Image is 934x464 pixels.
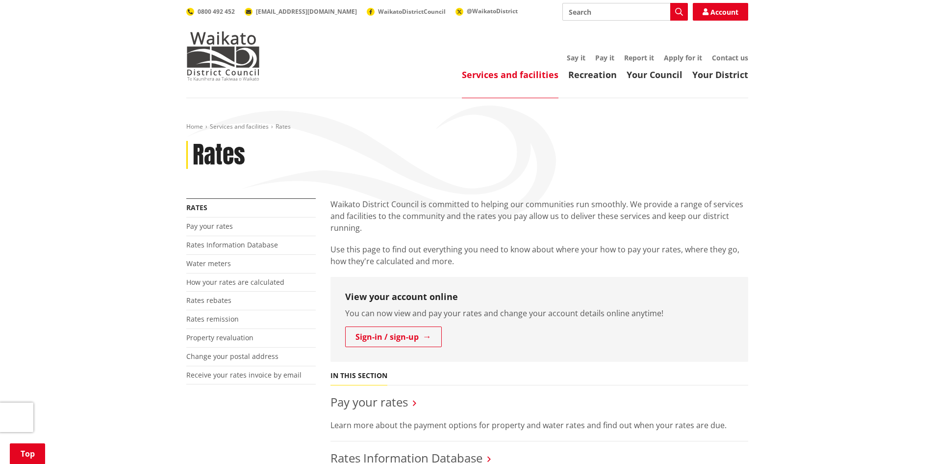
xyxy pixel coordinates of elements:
[455,7,518,15] a: @WaikatoDistrict
[186,296,231,305] a: Rates rebates
[276,122,291,131] span: Rates
[198,7,235,16] span: 0800 492 452
[186,7,235,16] a: 0800 492 452
[712,53,748,62] a: Contact us
[562,3,688,21] input: Search input
[378,7,446,16] span: WaikatoDistrictCouncil
[186,122,203,131] a: Home
[330,372,387,380] h5: In this section
[10,443,45,464] a: Top
[186,370,302,380] a: Receive your rates invoice by email
[186,221,233,231] a: Pay your rates
[186,203,207,212] a: Rates
[186,240,278,249] a: Rates Information Database
[664,53,702,62] a: Apply for it
[567,53,585,62] a: Say it
[467,7,518,15] span: @WaikatoDistrict
[186,352,278,361] a: Change your postal address
[330,394,408,410] a: Pay your rates
[210,122,269,131] a: Services and facilities
[193,141,245,169] h1: Rates
[462,69,558,81] a: Services and facilities
[330,198,748,234] p: Waikato District Council is committed to helping our communities run smoothly. We provide a range...
[624,53,654,62] a: Report it
[692,69,748,81] a: Your District
[186,314,239,324] a: Rates remission
[245,7,357,16] a: [EMAIL_ADDRESS][DOMAIN_NAME]
[595,53,614,62] a: Pay it
[330,244,748,267] p: Use this page to find out everything you need to know about where your how to pay your rates, whe...
[345,327,442,347] a: Sign-in / sign-up
[186,277,284,287] a: How your rates are calculated
[186,259,231,268] a: Water meters
[330,419,748,431] p: Learn more about the payment options for property and water rates and find out when your rates ar...
[345,307,733,319] p: You can now view and pay your rates and change your account details online anytime!
[186,31,260,81] img: Waikato District Council - Te Kaunihera aa Takiwaa o Waikato
[568,69,617,81] a: Recreation
[256,7,357,16] span: [EMAIL_ADDRESS][DOMAIN_NAME]
[627,69,682,81] a: Your Council
[345,292,733,302] h3: View your account online
[186,333,253,342] a: Property revaluation
[186,123,748,131] nav: breadcrumb
[367,7,446,16] a: WaikatoDistrictCouncil
[693,3,748,21] a: Account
